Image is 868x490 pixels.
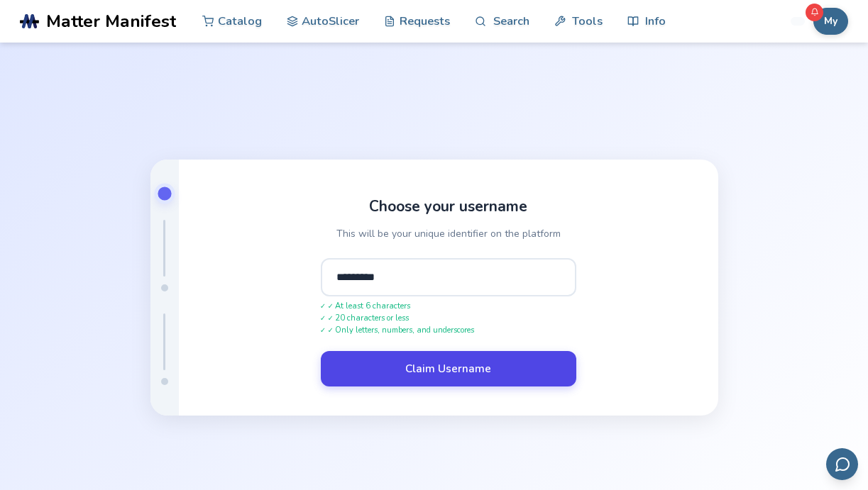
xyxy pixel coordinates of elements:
[369,198,527,215] h1: Choose your username
[826,448,858,480] button: Send feedback via email
[321,314,576,323] span: ✓ 20 characters or less
[336,226,561,241] p: This will be your unique identifier on the platform
[321,351,576,386] button: Claim Username
[46,11,176,31] span: Matter Manifest
[813,8,848,35] button: My
[321,326,576,335] span: ✓ Only letters, numbers, and underscores
[321,302,576,311] span: ✓ At least 6 characters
